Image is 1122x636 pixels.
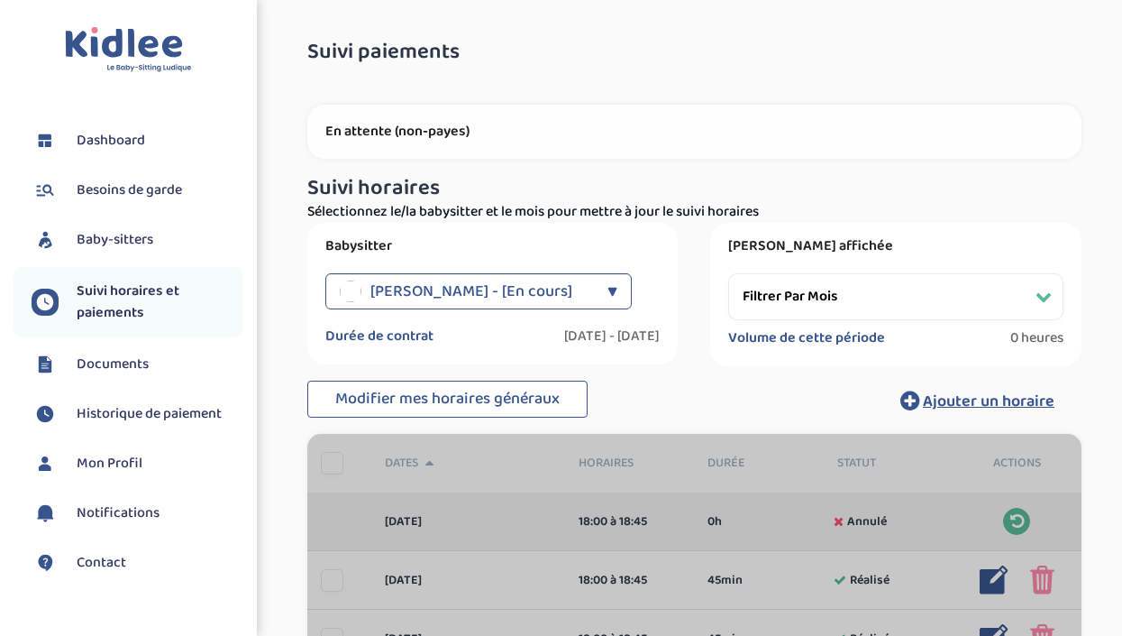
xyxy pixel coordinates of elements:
span: Suivi horaires et paiements [77,281,243,324]
a: Suivi horaires et paiements [32,281,243,324]
span: Suivi paiements [307,41,460,64]
a: Contact [32,549,243,576]
span: 0 heures [1010,329,1063,347]
label: Volume de cette période [728,329,885,347]
a: Dashboard [32,127,243,154]
span: Dashboard [77,130,145,152]
img: babysitters.svg [32,226,59,253]
button: Ajouter un horaire [873,381,1081,420]
a: Baby-sitters [32,226,243,253]
img: documents.svg [32,351,59,378]
div: ▼ [607,273,617,309]
span: Historique de paiement [77,403,222,425]
img: contact.svg [32,549,59,576]
span: Documents [77,354,149,375]
button: Modifier mes horaires généraux [307,381,588,419]
img: dashboard.svg [32,127,59,154]
a: Notifications [32,500,243,527]
span: Mon Profil [77,453,142,475]
label: Babysitter [325,237,661,255]
span: Baby-sitters [77,229,153,251]
a: Historique de paiement [32,401,243,428]
img: besoin.svg [32,177,59,204]
label: Durée de contrat [325,327,433,346]
span: Contact [77,552,126,574]
a: Mon Profil [32,450,243,477]
span: Ajouter un horaire [923,389,1054,414]
span: Notifications [77,502,160,524]
span: Modifier mes horaires généraux [335,386,560,411]
label: [PERSON_NAME] affichée [728,237,1063,255]
span: Besoins de garde [77,180,182,201]
img: suivihoraire.svg [32,401,59,428]
span: [PERSON_NAME] - [En cours] [370,273,572,309]
img: notification.svg [32,500,59,527]
h3: Suivi horaires [307,177,1081,200]
a: Documents [32,351,243,378]
img: suivihoraire.svg [32,289,59,316]
a: Besoins de garde [32,177,243,204]
p: Sélectionnez le/la babysitter et le mois pour mettre à jour le suivi horaires [307,201,1081,223]
label: [DATE] - [DATE] [564,327,660,346]
img: logo.svg [65,27,192,73]
p: En attente (non-payes) [325,123,1063,141]
img: profil.svg [32,450,59,477]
